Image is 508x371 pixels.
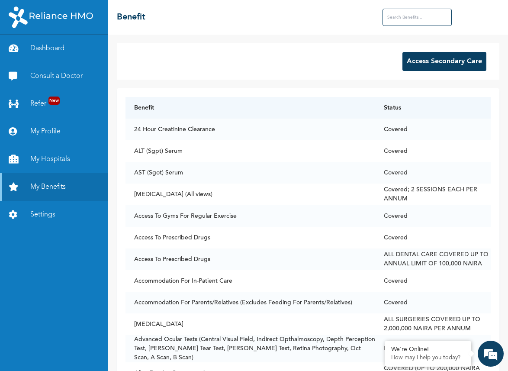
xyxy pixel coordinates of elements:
[375,97,491,119] th: Status
[375,119,491,140] td: Covered
[375,184,491,205] td: Covered; 2 SESSIONS EACH PER ANNUM
[375,248,491,270] td: ALL DENTAL CARE COVERED UP TO ANNUAL LIMIT OF 100,000 NAIRA
[125,162,375,184] td: AST (Sgot) Serum
[125,184,375,205] td: [MEDICAL_DATA] (All views)
[402,52,486,71] button: Access Secondary Care
[125,97,375,119] th: Benefit
[383,9,452,26] input: Search Benefits...
[48,97,60,105] span: New
[125,205,375,227] td: Access To Gyms For Regular Exercise
[375,205,491,227] td: Covered
[117,11,145,24] h2: Benefit
[125,227,375,248] td: Access To Prescribed Drugs
[9,6,93,28] img: RelianceHMO's Logo
[125,335,375,362] td: Advanced Ocular Tests (Central Visual Field, Indirect Opthalmoscopy, Depth Perception Test, [PERS...
[391,355,465,361] p: How may I help you today?
[375,162,491,184] td: Covered
[391,346,465,353] div: We're Online!
[375,292,491,313] td: Covered
[125,119,375,140] td: 24 Hour Creatinine Clearance
[375,227,491,248] td: Covered
[375,270,491,292] td: Covered
[125,313,375,335] td: [MEDICAL_DATA]
[375,335,491,362] td: Not Covered
[125,140,375,162] td: ALT (Sgpt) Serum
[125,292,375,313] td: Accommodation For Parents/Relatives (Excludes Feeding For Parents/Relatives)
[375,140,491,162] td: Covered
[125,270,375,292] td: Accommodation For In-Patient Care
[375,313,491,335] td: ALL SURGERIES COVERED UP TO 2,000,000 NAIRA PER ANNUM
[125,248,375,270] td: Access To Prescribed Drugs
